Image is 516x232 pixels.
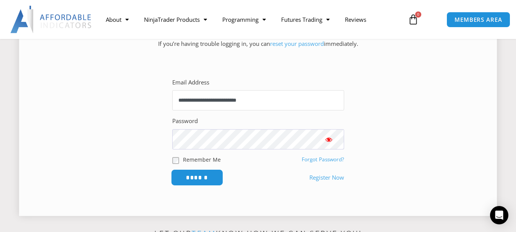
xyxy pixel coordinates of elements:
label: Email Address [172,77,209,88]
label: Remember Me [183,156,221,164]
a: Register Now [309,172,344,183]
button: Show password [314,129,344,149]
a: reset your password [270,40,324,47]
div: Open Intercom Messenger [490,206,508,224]
label: Password [172,116,198,127]
a: NinjaTrader Products [136,11,215,28]
a: Reviews [337,11,374,28]
nav: Menu [98,11,403,28]
img: LogoAI | Affordable Indicators – NinjaTrader [10,6,92,33]
a: MEMBERS AREA [446,12,510,28]
span: 0 [415,11,421,18]
a: Forgot Password? [302,156,344,163]
span: MEMBERS AREA [455,17,502,23]
a: Programming [215,11,273,28]
a: About [98,11,136,28]
a: Futures Trading [273,11,337,28]
a: 0 [396,8,430,31]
